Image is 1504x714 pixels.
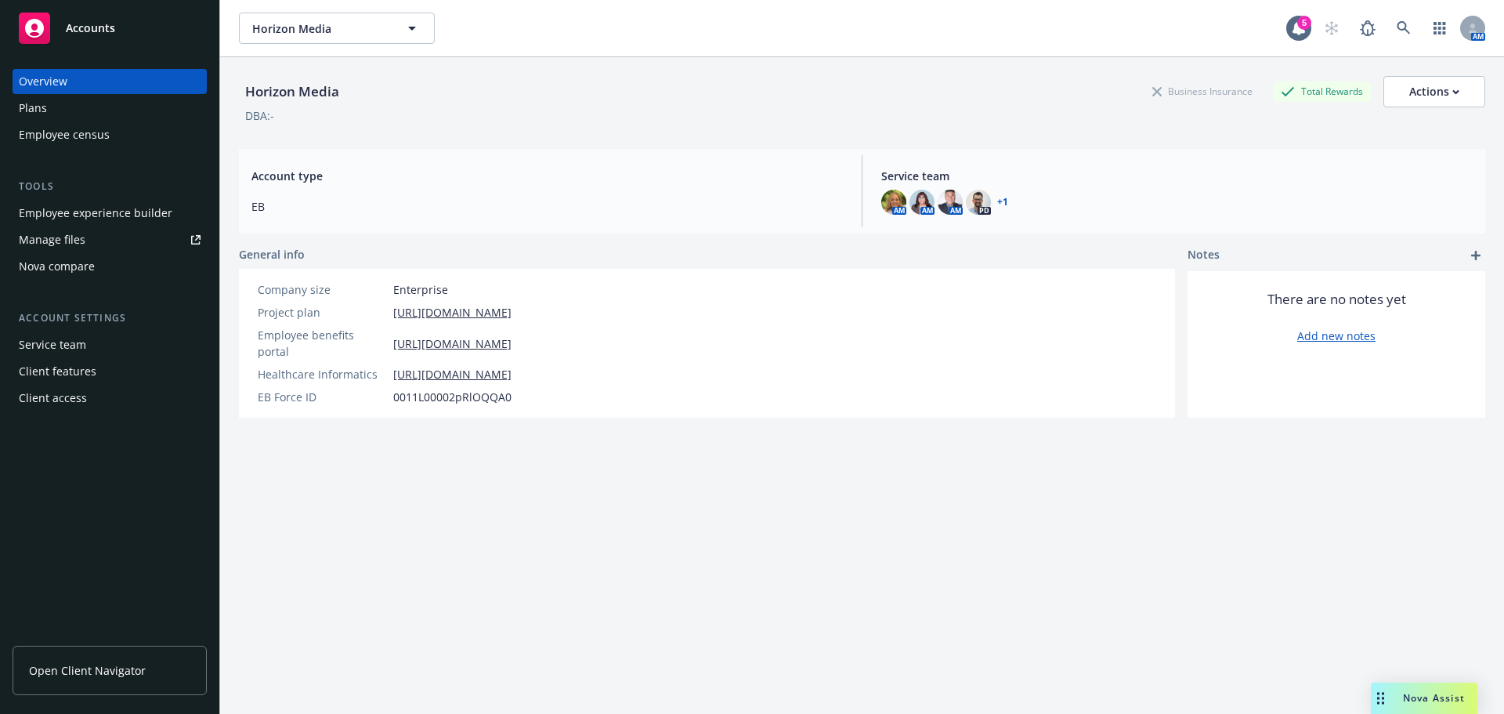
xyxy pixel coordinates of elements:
[1144,82,1260,101] div: Business Insurance
[1297,16,1311,30] div: 5
[1409,77,1459,107] div: Actions
[881,168,1473,184] span: Service team
[19,122,110,147] div: Employee census
[13,332,207,357] a: Service team
[13,386,207,411] a: Client access
[239,82,345,102] div: Horizon Media
[1316,13,1347,44] a: Start snowing
[19,359,96,384] div: Client features
[393,304,512,321] a: [URL][DOMAIN_NAME]
[13,310,207,326] div: Account settings
[13,69,207,94] a: Overview
[19,201,172,226] div: Employee experience builder
[258,366,387,382] div: Healthcare Informatics
[13,96,207,121] a: Plans
[13,359,207,384] a: Client features
[1188,246,1220,265] span: Notes
[239,246,305,263] span: General info
[13,179,207,194] div: Tools
[1352,13,1383,44] a: Report a Bug
[13,254,207,279] a: Nova compare
[1466,246,1485,265] a: add
[881,190,906,215] img: photo
[258,327,387,360] div: Employee benefits portal
[1424,13,1455,44] a: Switch app
[245,107,274,124] div: DBA: -
[1371,683,1390,714] div: Drag to move
[393,335,512,352] a: [URL][DOMAIN_NAME]
[966,190,991,215] img: photo
[19,227,85,252] div: Manage files
[66,22,115,34] span: Accounts
[251,168,843,184] span: Account type
[13,122,207,147] a: Employee census
[251,198,843,215] span: EB
[1383,76,1485,107] button: Actions
[13,227,207,252] a: Manage files
[19,386,87,411] div: Client access
[1371,683,1477,714] button: Nova Assist
[13,6,207,50] a: Accounts
[393,389,512,405] span: 0011L00002pRlOQQA0
[258,281,387,298] div: Company size
[239,13,435,44] button: Horizon Media
[1267,290,1406,309] span: There are no notes yet
[938,190,963,215] img: photo
[1403,691,1465,705] span: Nova Assist
[258,304,387,321] div: Project plan
[997,198,1008,207] a: +1
[393,281,448,298] span: Enterprise
[393,366,512,382] a: [URL][DOMAIN_NAME]
[252,20,388,37] span: Horizon Media
[909,190,935,215] img: photo
[1273,82,1371,101] div: Total Rewards
[19,332,86,357] div: Service team
[19,254,95,279] div: Nova compare
[29,662,146,679] span: Open Client Navigator
[1297,328,1376,344] a: Add new notes
[1388,13,1419,44] a: Search
[13,201,207,226] a: Employee experience builder
[19,69,67,94] div: Overview
[258,389,387,405] div: EB Force ID
[19,96,47,121] div: Plans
